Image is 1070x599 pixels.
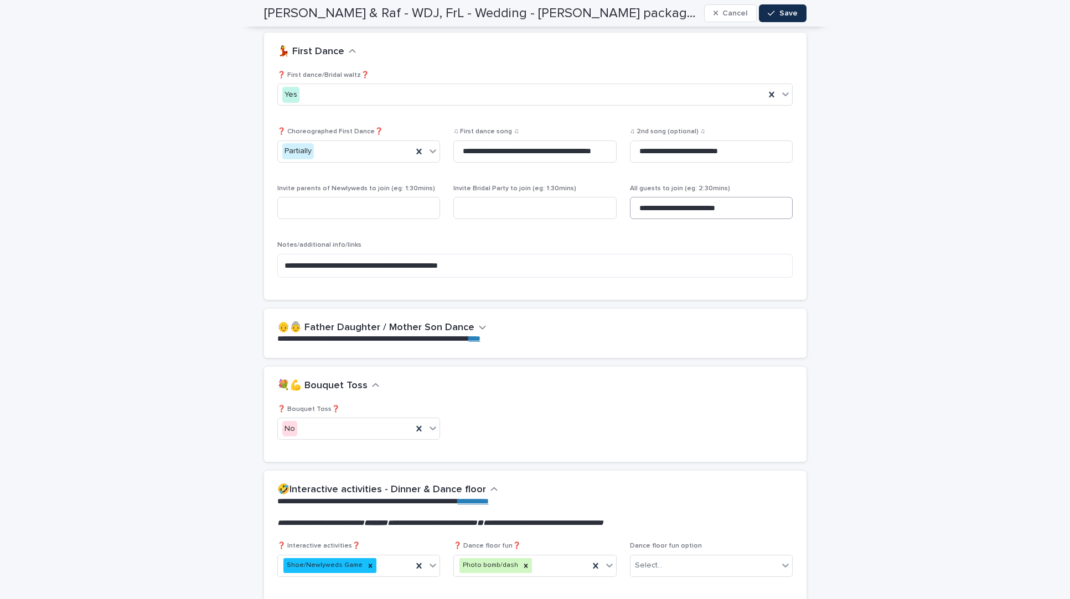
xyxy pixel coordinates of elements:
[277,46,356,58] button: 💃 First Dance
[277,185,435,192] span: Invite parents of Newlyweds to join (eg: 1:30mins)
[722,9,747,17] span: Cancel
[277,380,368,392] h2: 💐💪 Bouquet Toss
[277,322,474,334] h2: 👴👵 Father Daughter / Mother Son Dance
[630,543,702,549] span: Dance floor fun option
[630,185,730,192] span: All guests to join (eg: 2:30mins)
[277,46,344,58] h2: 💃 First Dance
[264,6,700,22] h2: [PERSON_NAME] & Raf - WDJ, FrL - Wedding - [PERSON_NAME] package - Online planner
[453,128,519,135] span: ♫ First dance song ♫
[630,128,705,135] span: ♫ 2nd song (optional) ♫
[282,421,297,437] div: No
[779,9,798,17] span: Save
[277,128,383,135] span: ❓ Choreographed First Dance❓
[277,242,361,248] span: Notes/additional info/links
[635,560,663,571] div: Select...
[277,406,340,413] span: ❓ Bouquet Toss❓
[277,322,487,334] button: 👴👵 Father Daughter / Mother Son Dance
[453,185,576,192] span: Invite Bridal Party to join (eg: 1:30mins)
[453,543,521,549] span: ❓ Dance floor fun❓
[704,4,757,22] button: Cancel
[459,558,520,573] div: Photo bomb/dash
[759,4,806,22] button: Save
[277,484,498,496] button: 🤣Interactive activities - Dinner & Dance floor
[277,380,380,392] button: 💐💪 Bouquet Toss
[282,87,299,103] div: Yes
[282,143,314,159] div: Partially
[283,558,364,573] div: Shoe/Newlyweds Game
[277,543,360,549] span: ❓ Interactive activities❓
[277,72,369,79] span: ❓ First dance/Bridal waltz❓
[277,484,486,496] h2: 🤣Interactive activities - Dinner & Dance floor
